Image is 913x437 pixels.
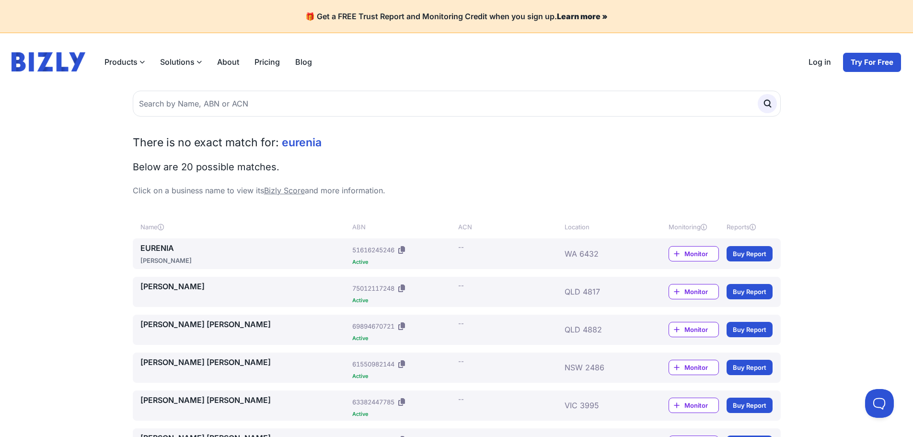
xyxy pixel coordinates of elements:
div: ACN [458,222,560,232]
img: bizly_logo.svg [12,52,85,71]
div: -- [458,281,464,290]
a: Log in [801,52,839,72]
a: [PERSON_NAME] [PERSON_NAME] [140,356,349,368]
div: QLD 4882 [565,319,640,341]
div: 61550982144 [352,359,394,369]
div: -- [458,242,464,252]
a: [PERSON_NAME] [PERSON_NAME] [140,394,349,406]
span: Monitor [684,249,718,259]
div: VIC 3995 [565,394,640,417]
div: ABN [352,222,454,232]
div: Active [352,412,454,417]
div: Location [565,222,640,232]
a: Buy Report [727,284,773,299]
input: Search by Name, ABN or ACN [133,91,781,117]
div: NSW 2486 [565,356,640,379]
a: [PERSON_NAME] [PERSON_NAME] [140,319,349,330]
span: eurenia [282,136,322,149]
span: Below are 20 possible matches. [133,161,279,173]
iframe: Toggle Customer Support [865,389,894,418]
span: Monitor [684,325,718,334]
div: Active [352,374,454,379]
div: WA 6432 [565,242,640,265]
a: Pricing [247,52,288,71]
a: Buy Report [727,398,773,413]
div: Reports [727,222,773,232]
span: Monitor [684,363,718,372]
a: Bizly Score [264,186,305,195]
div: Active [352,260,454,265]
div: QLD 4817 [565,281,640,303]
a: Monitor [669,246,719,261]
div: 63382447785 [352,397,394,407]
label: Solutions [152,52,209,71]
div: -- [458,394,464,404]
a: Monitor [669,322,719,337]
p: Click on a business name to view its and more information. [133,185,781,196]
div: -- [458,319,464,328]
div: Monitoring [669,222,719,232]
span: There is no exact match for: [133,136,279,149]
div: [PERSON_NAME] [140,256,349,265]
a: Monitor [669,284,719,299]
span: Monitor [684,287,718,296]
div: -- [458,356,464,366]
label: Products [97,52,152,71]
div: Active [352,298,454,303]
a: Buy Report [727,322,773,337]
a: Learn more » [557,12,608,21]
a: Buy Report [727,360,773,375]
a: Buy Report [727,246,773,261]
a: Monitor [669,398,719,413]
a: Try For Free [843,52,901,72]
span: Monitor [684,401,718,410]
a: [PERSON_NAME] [140,281,349,292]
div: Name [140,222,349,232]
div: 75012117248 [352,283,394,293]
div: 51616245246 [352,245,394,255]
a: About [209,52,247,71]
div: Active [352,336,454,341]
div: 69894670721 [352,321,394,331]
a: EURENIA [140,242,349,254]
a: Blog [288,52,320,71]
h4: 🎁 Get a FREE Trust Report and Monitoring Credit when you sign up. [12,12,901,21]
a: Monitor [669,360,719,375]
